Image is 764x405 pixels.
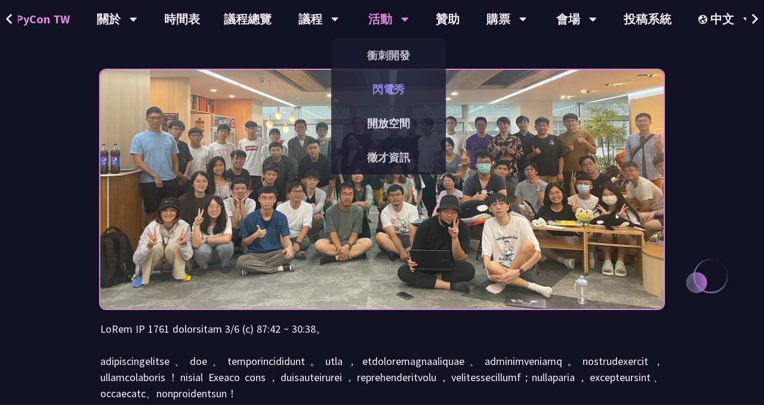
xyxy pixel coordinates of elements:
img: Locale Icon [698,15,710,24]
a: 開放空間 [331,109,446,137]
img: Photo of PyCon Taiwan Sprints [100,52,664,327]
a: 衝刺開發 [331,41,446,69]
span: PyCon TW [16,10,70,28]
a: 徵才資訊 [331,143,446,171]
a: 閃電秀 [331,75,446,103]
